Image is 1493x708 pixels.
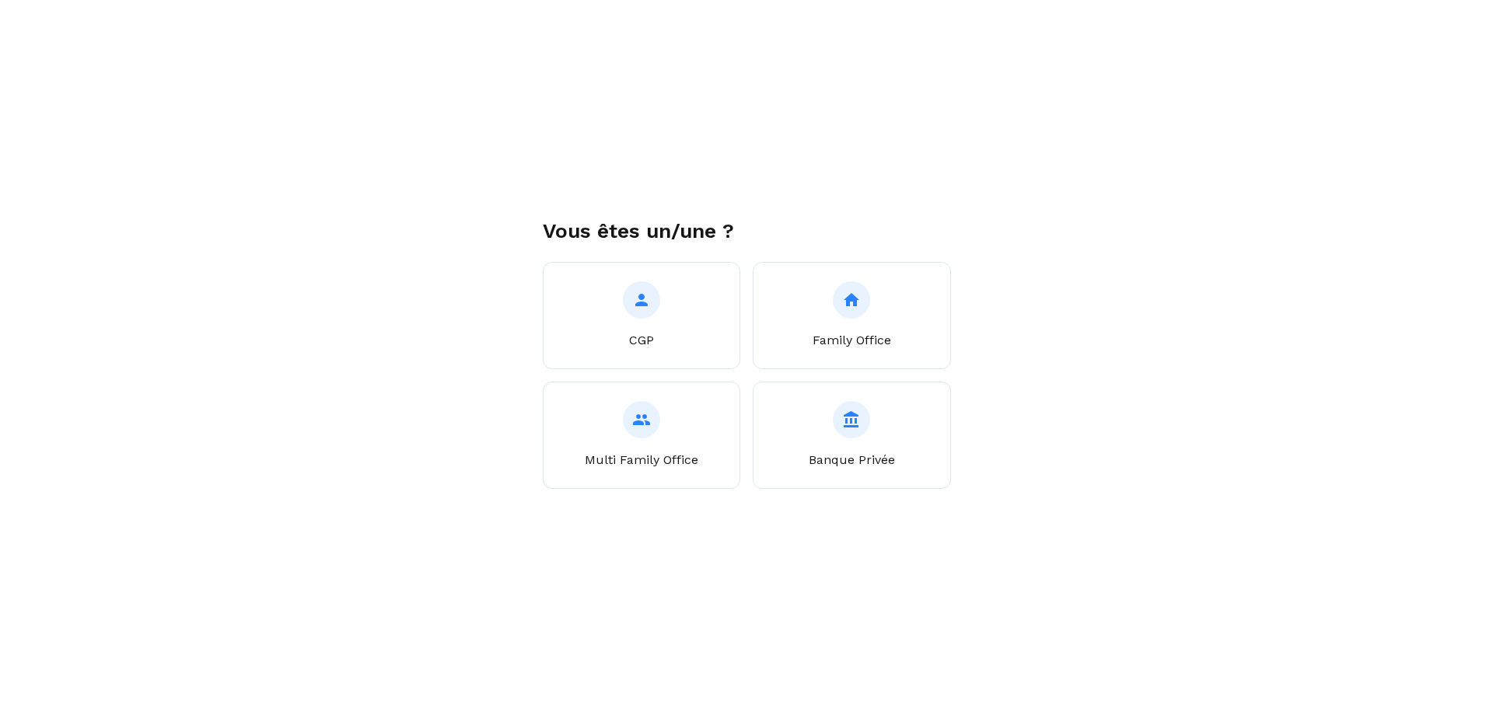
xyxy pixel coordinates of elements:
button: Multi Family Office [543,382,741,489]
button: CGP [543,262,741,369]
button: Family Office [753,262,951,369]
h1: Vous êtes un/une ? [543,219,951,243]
p: Family Office [813,331,891,350]
button: Banque Privée [753,382,951,489]
p: Banque Privée [809,451,895,469]
p: CGP [629,331,654,350]
p: Multi Family Office [585,451,698,469]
